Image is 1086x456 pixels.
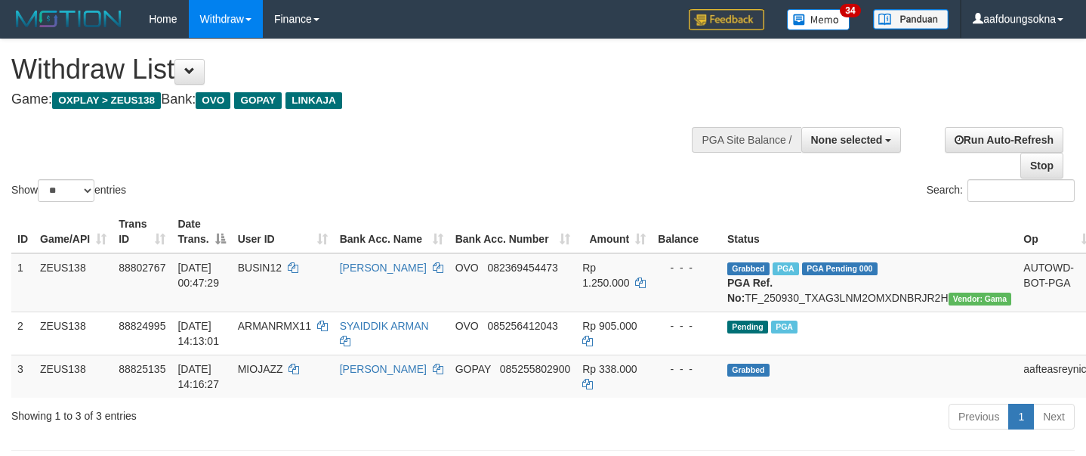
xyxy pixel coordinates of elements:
span: 34 [840,4,860,17]
th: Game/API: activate to sort column ascending [34,210,113,253]
span: Grabbed [727,364,770,377]
div: PGA Site Balance / [692,127,801,153]
div: - - - [658,318,715,333]
img: MOTION_logo.png [11,8,126,30]
span: Grabbed [727,262,770,275]
select: Showentries [38,179,94,202]
div: Showing 1 to 3 of 3 entries [11,402,441,423]
span: 88802767 [119,262,165,274]
span: Rp 905.000 [582,320,637,332]
span: Vendor URL: https://trx31.1velocity.biz [949,293,1012,306]
a: 1 [1008,404,1034,430]
span: None selected [811,134,883,146]
img: Feedback.jpg [689,9,764,30]
span: 88824995 [119,320,165,332]
a: Next [1033,404,1075,430]
a: SYAIDDIK ARMAN [340,320,429,332]
span: GOPAY [455,363,491,375]
th: Status [721,210,1017,253]
a: Previous [949,404,1009,430]
span: LINKAJA [285,92,342,109]
th: Bank Acc. Number: activate to sort column ascending [449,210,577,253]
span: Copy 085255802900 to clipboard [500,363,570,375]
label: Search: [927,179,1075,202]
th: Date Trans.: activate to sort column descending [171,210,231,253]
th: ID [11,210,34,253]
a: Stop [1020,153,1063,178]
img: Button%20Memo.svg [787,9,850,30]
span: OVO [196,92,230,109]
th: Balance [652,210,721,253]
span: MIOJAZZ [238,363,283,375]
span: [DATE] 14:13:01 [177,320,219,347]
span: 88825135 [119,363,165,375]
a: [PERSON_NAME] [340,363,427,375]
span: [DATE] 14:16:27 [177,363,219,390]
span: ARMANRMX11 [238,320,311,332]
span: PGA Pending [802,262,878,275]
span: BUSIN12 [238,262,282,274]
th: Bank Acc. Name: activate to sort column ascending [334,210,449,253]
th: Trans ID: activate to sort column ascending [113,210,171,253]
td: ZEUS138 [34,253,113,312]
h1: Withdraw List [11,54,709,85]
span: OVO [455,262,479,274]
span: Copy 082369454473 to clipboard [487,262,557,274]
span: Rp 1.250.000 [582,262,629,289]
span: Pending [727,321,768,333]
b: PGA Ref. No: [727,277,773,304]
label: Show entries [11,179,126,202]
div: - - - [658,361,715,377]
span: OXPLAY > ZEUS138 [52,92,161,109]
span: GOPAY [234,92,282,109]
td: TF_250930_TXAG3LNM2OMXDNBRJR2H [721,253,1017,312]
td: ZEUS138 [34,355,113,398]
th: User ID: activate to sort column ascending [232,210,334,253]
span: Copy 085256412043 to clipboard [487,320,557,332]
div: - - - [658,260,715,275]
td: ZEUS138 [34,312,113,355]
button: None selected [801,127,902,153]
th: Amount: activate to sort column ascending [576,210,652,253]
span: OVO [455,320,479,332]
td: 3 [11,355,34,398]
td: 2 [11,312,34,355]
span: Marked by aafnoeunsreypich [771,321,798,333]
span: Rp 338.000 [582,363,637,375]
span: [DATE] 00:47:29 [177,262,219,289]
input: Search: [967,179,1075,202]
a: [PERSON_NAME] [340,262,427,274]
img: panduan.png [873,9,949,29]
span: Marked by aafsreyleap [773,262,799,275]
td: 1 [11,253,34,312]
a: Run Auto-Refresh [945,127,1063,153]
h4: Game: Bank: [11,92,709,107]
